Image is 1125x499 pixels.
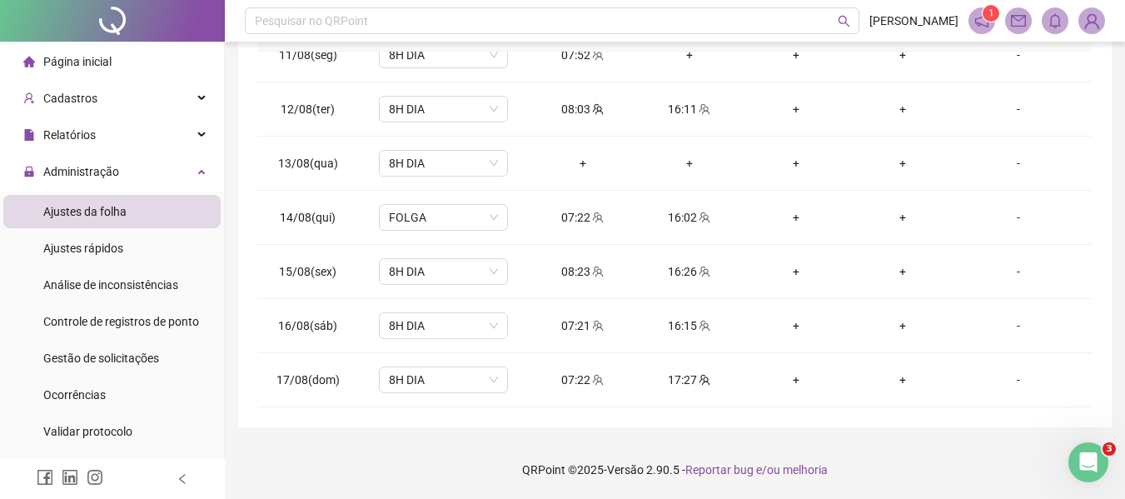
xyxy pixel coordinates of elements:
span: 15/08(sex) [279,265,336,278]
span: facebook [37,469,53,486]
span: team [590,374,604,386]
span: 11/08(seg) [279,48,337,62]
span: 16/08(sáb) [278,319,337,332]
span: Ocorrências [43,388,106,402]
span: team [590,212,604,223]
span: Gestão de solicitações [43,352,159,365]
footer: QRPoint © 2025 - 2.90.5 - [225,441,1125,499]
div: + [756,46,836,64]
div: + [756,262,836,281]
div: 07:22 [543,371,623,389]
span: linkedin [62,469,78,486]
div: 08:23 [543,262,623,281]
span: 14/08(qui) [280,211,336,224]
sup: 1 [983,5,999,22]
span: home [23,56,35,67]
span: team [697,212,710,223]
span: lock [23,166,35,177]
span: 12/08(ter) [281,102,335,116]
span: Ajustes da folha [43,205,127,218]
span: 3 [1103,442,1116,456]
img: 54303 [1079,8,1104,33]
span: 1 [988,7,994,19]
span: instagram [87,469,103,486]
span: Análise de inconsistências [43,278,178,292]
div: - [969,371,1068,389]
div: 07:52 [543,46,623,64]
span: Reportar bug e/ou melhoria [685,463,828,477]
span: Validar protocolo [43,425,132,438]
span: team [590,103,604,115]
div: + [863,154,943,172]
div: - [969,208,1068,227]
span: left [177,473,188,485]
div: + [863,317,943,335]
span: team [590,49,604,61]
div: 07:22 [543,208,623,227]
span: file [23,129,35,141]
span: team [697,320,710,332]
div: + [756,154,836,172]
div: - [969,317,1068,335]
div: - [969,100,1068,118]
div: 07:21 [543,317,623,335]
div: + [650,46,729,64]
span: team [697,266,710,277]
span: Relatórios [43,128,96,142]
div: - [969,46,1068,64]
span: team [590,320,604,332]
span: Página inicial [43,55,112,68]
div: + [863,100,943,118]
div: 16:26 [650,262,729,281]
div: 17:27 [650,371,729,389]
iframe: Intercom live chat [1068,442,1108,482]
div: + [756,208,836,227]
div: 16:11 [650,100,729,118]
span: team [697,103,710,115]
div: + [756,100,836,118]
div: - [969,154,1068,172]
span: 8H DIA [389,367,498,392]
span: user-add [23,92,35,104]
div: 16:15 [650,317,729,335]
span: [PERSON_NAME] [869,12,958,30]
span: team [697,374,710,386]
span: Administração [43,165,119,178]
span: Versão [607,463,644,477]
div: + [543,154,623,172]
div: + [863,208,943,227]
span: FOLGA [389,205,498,230]
span: 8H DIA [389,151,498,176]
span: 8H DIA [389,97,498,122]
div: 16:02 [650,208,729,227]
div: + [756,371,836,389]
div: + [863,371,943,389]
span: search [838,15,850,27]
span: bell [1048,13,1063,28]
div: + [756,317,836,335]
span: team [590,266,604,277]
span: 8H DIA [389,259,498,284]
span: Ajustes rápidos [43,242,123,255]
div: + [650,154,729,172]
div: - [969,262,1068,281]
span: 8H DIA [389,313,498,338]
div: 08:03 [543,100,623,118]
span: Cadastros [43,92,97,105]
div: + [863,262,943,281]
span: 13/08(qua) [278,157,338,170]
span: mail [1011,13,1026,28]
span: 8H DIA [389,42,498,67]
span: notification [974,13,989,28]
div: + [863,46,943,64]
span: Controle de registros de ponto [43,315,199,328]
span: 17/08(dom) [276,373,340,387]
